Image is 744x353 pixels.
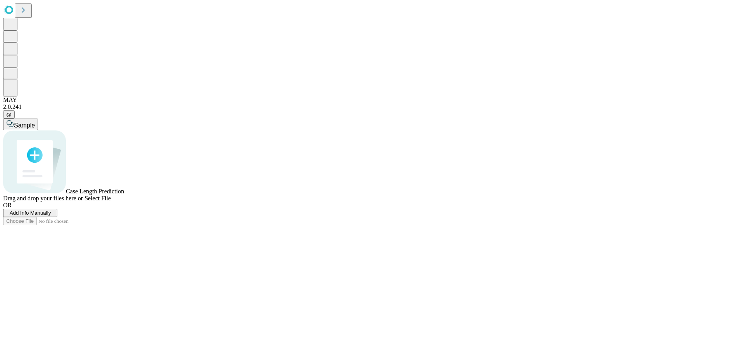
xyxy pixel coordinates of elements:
[3,119,38,130] button: Sample
[3,195,83,201] span: Drag and drop your files here or
[3,209,57,217] button: Add Info Manually
[6,112,12,117] span: @
[84,195,111,201] span: Select File
[66,188,124,195] span: Case Length Prediction
[3,103,741,110] div: 2.0.241
[10,210,51,216] span: Add Info Manually
[3,110,15,119] button: @
[14,122,35,129] span: Sample
[3,96,741,103] div: MAY
[3,202,12,208] span: OR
